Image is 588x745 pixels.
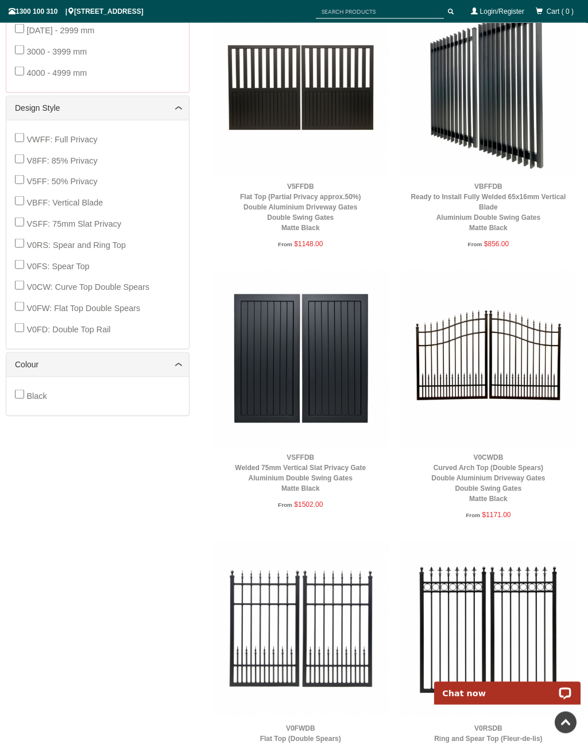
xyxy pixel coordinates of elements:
[26,304,140,313] span: V0FW: Flat Top Double Spears
[278,241,292,247] span: From
[400,541,577,717] img: V0RSDB - Ring and Spear Top (Fleur-de-lis) - Aluminium Double Swing Gates - Matte Black - Gate Wa...
[480,7,524,15] a: Login/Register
[235,453,366,492] a: VSFFDBWelded 75mm Vertical Slat Privacy GateAluminium Double Swing GatesMatte Black
[240,183,361,232] a: V5FFDBFlat Top (Partial Privacy approx.50%)Double Aluminium Driveway GatesDouble Swing GatesMatte...
[294,500,323,509] span: $1502.00
[26,135,97,144] span: VWFF: Full Privacy
[431,453,545,503] a: V0CWDBCurved Arch Top (Double Spears)Double Aluminium Driveway GatesDouble Swing GatesMatte Black
[468,241,482,247] span: From
[316,5,444,19] input: SEARCH PRODUCTS
[547,7,574,15] span: Cart ( 0 )
[15,359,180,371] a: Colour
[26,26,94,35] span: [DATE] - 2999 mm
[466,512,480,518] span: From
[411,183,566,232] a: VBFFDBReady to Install Fully Welded 65x16mm Vertical BladeAluminium Double Swing GatesMatte Black
[26,47,87,56] span: 3000 - 3999 mm
[26,177,97,186] span: V5FF: 50% Privacy
[212,270,389,447] img: VSFFDB - Welded 75mm Vertical Slat Privacy Gate - Aluminium Double Swing Gates - Matte Black - Ga...
[15,102,180,114] a: Design Style
[26,262,89,271] span: V0FS: Spear Top
[26,282,149,292] span: V0CW: Curve Top Double Spears
[26,240,126,250] span: V0RS: Spear and Ring Top
[212,541,389,717] img: V0FWDB - Flat Top (Double Spears) - Double Aluminium Driveway Gates - Double Swing Gates - Matte ...
[26,391,47,401] span: Black
[427,669,588,705] iframe: LiveChat chat widget
[26,198,103,207] span: VBFF: Vertical Blade
[26,68,87,77] span: 4000 - 4999 mm
[484,240,509,248] span: $856.00
[482,511,510,519] span: $1171.00
[26,219,121,228] span: VSFF: 75mm Slat Privacy
[400,270,577,447] img: V0CWDB - Curved Arch Top (Double Spears) - Double Aluminium Driveway Gates - Double Swing Gates -...
[278,502,292,508] span: From
[294,240,323,248] span: $1148.00
[26,156,97,165] span: V8FF: 85% Privacy
[9,7,144,15] span: 1300 100 310 | [STREET_ADDRESS]
[26,325,110,334] span: V0FD: Double Top Rail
